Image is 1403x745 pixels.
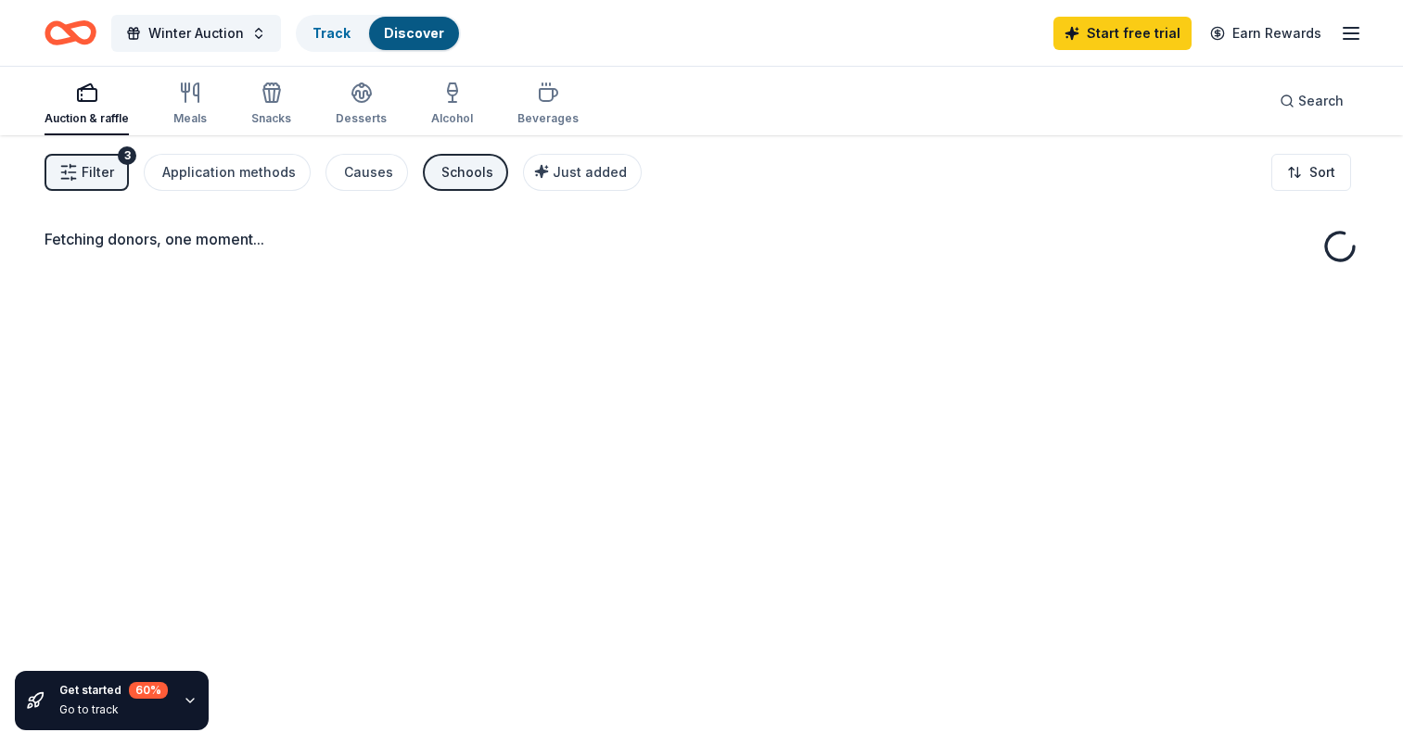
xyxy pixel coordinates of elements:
[344,161,393,183] div: Causes
[59,702,168,717] div: Go to track
[45,111,129,126] div: Auction & raffle
[162,161,296,183] div: Application methods
[129,682,168,699] div: 60 %
[111,15,281,52] button: Winter Auction
[553,164,627,180] span: Just added
[1298,90,1344,112] span: Search
[82,161,114,183] span: Filter
[423,154,508,191] button: Schools
[336,74,387,135] button: Desserts
[45,228,1358,250] div: Fetching donors, one moment...
[1271,154,1351,191] button: Sort
[325,154,408,191] button: Causes
[1053,17,1192,50] a: Start free trial
[1199,17,1333,50] a: Earn Rewards
[517,111,579,126] div: Beverages
[336,111,387,126] div: Desserts
[1309,161,1335,183] span: Sort
[431,111,473,126] div: Alcohol
[173,74,207,135] button: Meals
[173,111,207,126] div: Meals
[251,74,291,135] button: Snacks
[45,11,96,55] a: Home
[431,74,473,135] button: Alcohol
[312,25,351,41] a: Track
[59,682,168,699] div: Get started
[144,154,311,191] button: Application methods
[251,111,291,126] div: Snacks
[517,74,579,135] button: Beverages
[296,15,461,52] button: TrackDiscover
[1265,82,1358,120] button: Search
[148,22,244,44] span: Winter Auction
[45,154,129,191] button: Filter3
[523,154,642,191] button: Just added
[45,74,129,135] button: Auction & raffle
[441,161,493,183] div: Schools
[118,146,136,165] div: 3
[384,25,444,41] a: Discover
